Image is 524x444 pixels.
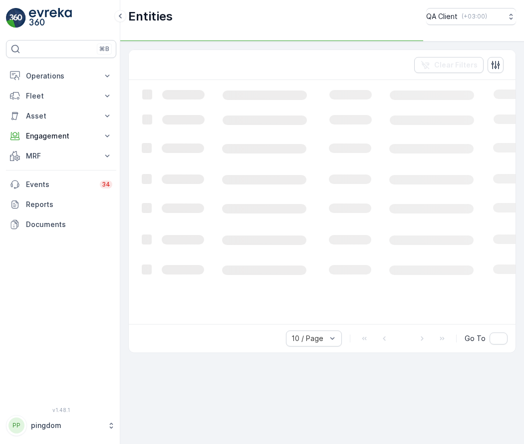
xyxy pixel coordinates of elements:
[6,194,116,214] a: Reports
[8,417,24,433] div: PP
[128,8,173,24] p: Entities
[26,179,94,189] p: Events
[31,420,102,430] p: pingdom
[6,66,116,86] button: Operations
[414,57,484,73] button: Clear Filters
[462,12,487,20] p: ( +03:00 )
[6,126,116,146] button: Engagement
[6,174,116,194] a: Events34
[6,407,116,413] span: v 1.48.1
[6,415,116,436] button: PPpingdom
[434,60,478,70] p: Clear Filters
[26,151,96,161] p: MRF
[26,111,96,121] p: Asset
[6,214,116,234] a: Documents
[26,91,96,101] p: Fleet
[465,333,486,343] span: Go To
[426,11,458,21] p: QA Client
[6,146,116,166] button: MRF
[26,199,112,209] p: Reports
[26,71,96,81] p: Operations
[99,45,109,53] p: ⌘B
[26,131,96,141] p: Engagement
[26,219,112,229] p: Documents
[102,180,110,188] p: 34
[29,8,72,28] img: logo_light-DOdMpM7g.png
[6,86,116,106] button: Fleet
[6,106,116,126] button: Asset
[426,8,516,25] button: QA Client(+03:00)
[6,8,26,28] img: logo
